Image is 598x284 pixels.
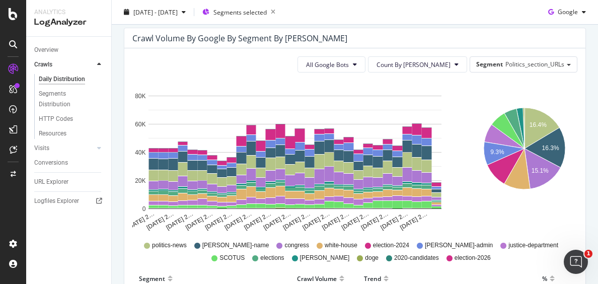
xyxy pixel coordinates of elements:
[425,241,493,250] span: [PERSON_NAME]-admin
[394,254,439,262] span: 2020-candidates
[135,121,145,128] text: 60K
[120,4,190,20] button: [DATE] - [DATE]
[325,241,357,250] span: white-house
[39,89,104,110] a: Segments Distribution
[34,59,52,70] div: Crawls
[34,143,94,154] a: Visits
[135,93,145,100] text: 80K
[368,56,467,73] button: Count By [PERSON_NAME]
[564,250,588,274] iframe: Intercom live chat
[34,158,104,168] a: Conversions
[39,89,95,110] div: Segments Distribution
[300,254,350,262] span: [PERSON_NAME]
[530,121,547,128] text: 16.4%
[34,45,104,55] a: Overview
[34,17,103,28] div: LogAnalyzer
[34,196,79,206] div: Logfiles Explorer
[132,81,458,232] svg: A chart.
[34,158,68,168] div: Conversions
[365,254,379,262] span: doge
[306,60,349,69] span: All Google Bots
[508,241,558,250] span: justice-department
[34,196,104,206] a: Logfiles Explorer
[219,254,245,262] span: SCOTUS
[152,241,187,250] span: politics-news
[542,145,559,152] text: 16.3%
[135,149,145,156] text: 40K
[202,241,269,250] span: [PERSON_NAME]-name
[34,177,68,187] div: URL Explorer
[34,177,104,187] a: URL Explorer
[39,74,104,85] a: Daily Distribution
[34,45,58,55] div: Overview
[584,250,592,258] span: 1
[297,56,365,73] button: All Google Bots
[34,59,94,70] a: Crawls
[377,60,451,69] span: Count By Day
[532,167,549,174] text: 15.1%
[260,254,284,262] span: elections
[39,114,104,124] a: HTTP Codes
[39,114,73,124] div: HTTP Codes
[133,8,178,16] span: [DATE] - [DATE]
[135,177,145,184] text: 20K
[198,4,279,20] button: Segments selected
[34,8,103,17] div: Analytics
[39,74,85,85] div: Daily Distribution
[142,205,146,212] text: 0
[34,143,49,154] div: Visits
[544,4,590,20] button: Google
[476,60,503,68] span: Segment
[558,8,578,16] span: Google
[39,128,66,139] div: Resources
[39,128,104,139] a: Resources
[505,60,564,68] span: Politics_section_URLs
[455,254,491,262] span: election-2026
[474,81,575,232] svg: A chart.
[132,33,347,43] div: Crawl Volume by google by Segment by [PERSON_NAME]
[490,149,504,156] text: 9.3%
[213,8,267,16] span: Segments selected
[284,241,309,250] span: congress
[373,241,409,250] span: election-2024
